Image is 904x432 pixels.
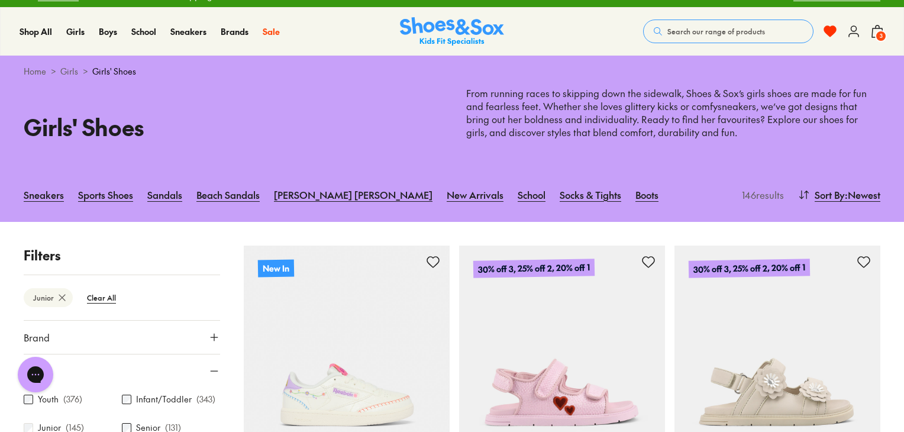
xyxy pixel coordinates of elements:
[718,99,756,112] a: sneakers
[92,65,136,78] span: Girls' Shoes
[99,25,117,38] a: Boys
[24,321,220,354] button: Brand
[66,25,85,37] span: Girls
[643,20,813,43] button: Search our range of products
[24,65,880,78] div: > >
[815,188,845,202] span: Sort By
[263,25,280,38] a: Sale
[196,393,215,405] p: ( 343 )
[221,25,248,38] a: Brands
[737,188,784,202] p: 146 results
[221,25,248,37] span: Brands
[274,182,432,208] a: [PERSON_NAME] [PERSON_NAME]
[24,65,46,78] a: Home
[60,65,78,78] a: Girls
[24,182,64,208] a: Sneakers
[24,110,438,144] h1: Girls' Shoes
[798,182,880,208] button: Sort By:Newest
[667,26,765,37] span: Search our range of products
[845,188,880,202] span: : Newest
[131,25,156,37] span: School
[24,354,220,388] button: Age
[689,259,810,278] p: 30% off 3, 25% off 2, 20% off 1
[473,259,595,278] p: 30% off 3, 25% off 2, 20% off 1
[78,182,133,208] a: Sports Shoes
[99,25,117,37] span: Boys
[400,17,504,46] a: Shoes & Sox
[20,25,52,37] span: Shop All
[263,25,280,37] span: Sale
[24,330,50,344] span: Brand
[196,182,260,208] a: Beach Sandals
[170,25,206,37] span: Sneakers
[258,259,294,277] p: New In
[518,182,545,208] a: School
[136,393,192,405] label: Infant/Toddler
[466,87,880,139] p: From running races to skipping down the sidewalk, Shoes & Sox’s girls shoes are made for fun and ...
[24,246,220,265] p: Filters
[78,287,125,308] btn: Clear All
[875,30,887,42] span: 3
[66,25,85,38] a: Girls
[131,25,156,38] a: School
[447,182,503,208] a: New Arrivals
[170,25,206,38] a: Sneakers
[635,182,658,208] a: Boots
[400,17,504,46] img: SNS_Logo_Responsive.svg
[12,353,59,396] iframe: Gorgias live chat messenger
[870,18,884,44] button: 3
[560,182,621,208] a: Socks & Tights
[63,393,82,405] p: ( 376 )
[24,288,73,307] btn: Junior
[20,25,52,38] a: Shop All
[38,393,59,405] label: Youth
[147,182,182,208] a: Sandals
